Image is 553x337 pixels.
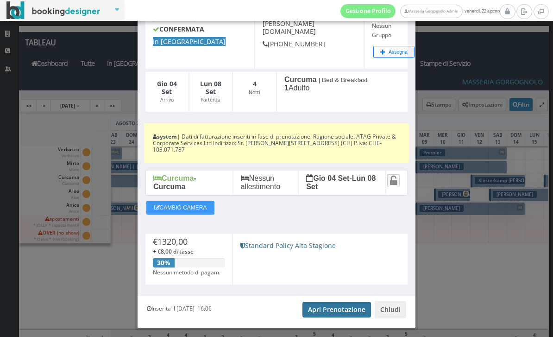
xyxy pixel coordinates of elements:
b: Lun 08 Set [306,174,376,191]
button: Assegna [373,46,415,58]
div: 30% pagato [153,258,175,267]
span: In [GEOGRAPHIC_DATA] [153,37,226,46]
b: CONFERMATA [153,25,204,33]
span: venerdì, 22 agosto [340,4,500,18]
b: Curcuma [284,76,316,83]
b: system [153,133,177,140]
b: - Curcuma [153,174,196,191]
button: CAMBIO CAMERA [146,201,214,214]
b: 4 [253,79,257,88]
h6: | Dati di fatturazione inseriti in fase di prenotazione: Ragione sociale: ATAG Private & Corporat... [153,134,401,153]
b: 1 [284,84,289,92]
small: Arrivo [160,96,174,103]
span: 8,00 di tasse [161,248,194,255]
span: € [153,236,188,247]
small: Nessun metodo di pagam. [153,268,220,276]
small: Notti [249,89,260,95]
span: 1320,00 [157,236,188,247]
a: Gestione Profilo [340,4,396,18]
b: Gio 04 Set [157,79,177,96]
small: Nessun Gruppo [372,22,391,38]
small: | Bed & Breakfast [319,76,368,83]
button: Chiudi [375,301,406,318]
b: Lun 08 Set [200,79,221,96]
a: Masseria Gorgognolo Admin [400,5,462,18]
b: Gio 04 Set [306,174,349,182]
h5: [EMAIL_ADDRESS][PERSON_NAME][DOMAIN_NAME] [263,12,357,35]
span: + € [153,248,194,255]
h5: [PHONE_NUMBER] [263,40,357,48]
div: Adulto [276,71,408,112]
a: Apri Prenotazione [302,302,371,318]
img: BookingDesigner.com [6,1,101,19]
div: Nessun allestimento [233,170,299,195]
b: Curcuma [153,174,194,182]
small: Partenza [201,96,220,103]
a: Attiva il blocco spostamento [387,174,400,187]
div: - [298,170,386,195]
h6: Inserita il [DATE] 16:06 [147,305,212,312]
h5: Standard Policy Alta Stagione [240,242,400,250]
